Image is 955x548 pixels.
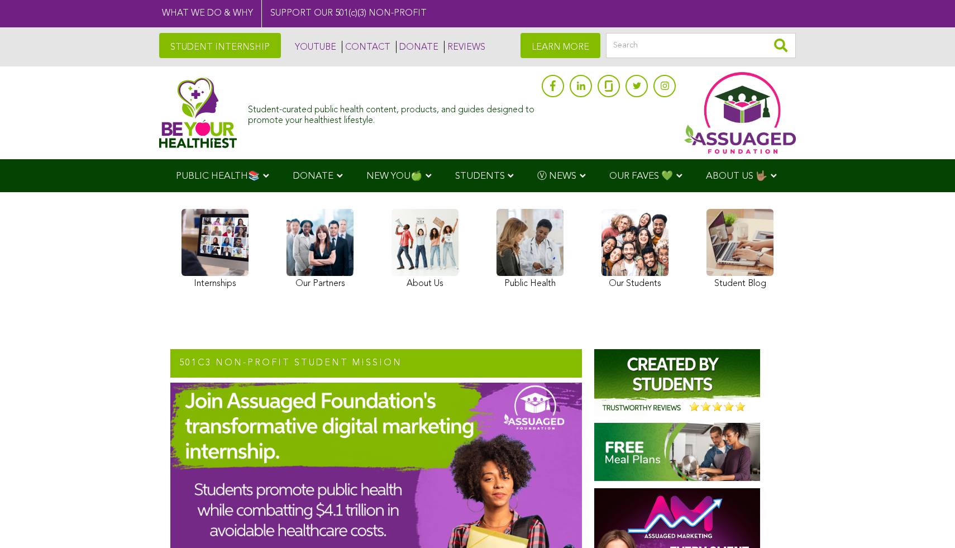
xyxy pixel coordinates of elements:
[159,159,796,192] div: Navigation Menu
[396,41,438,53] a: DONATE
[594,349,760,416] img: Assuaged-Foundation-Student-Internship-Opportunity-Reviews-Mission-GIPHY-2
[170,349,582,378] h2: 501c3 NON-PROFIT STUDENT MISSION
[684,72,796,154] img: Assuaged App
[293,171,333,181] span: DONATE
[444,41,485,53] a: REVIEWS
[605,80,613,92] img: glassdoor
[521,33,600,58] a: LEARN MORE
[159,33,281,58] a: STUDENT INTERNSHIP
[342,41,390,53] a: CONTACT
[606,33,796,58] input: Search
[176,171,260,181] span: PUBLIC HEALTH📚
[594,423,760,481] img: Homepage-Free-Meal-Plans-Assuaged
[609,171,673,181] span: OUR FAVES 💚
[706,171,767,181] span: ABOUT US 🤟🏽
[248,99,536,126] div: Student-curated public health content, products, and guides designed to promote your healthiest l...
[292,41,336,53] a: YOUTUBE
[537,171,576,181] span: Ⓥ NEWS
[159,77,237,148] img: Assuaged
[455,171,505,181] span: STUDENTS
[366,171,422,181] span: NEW YOU🍏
